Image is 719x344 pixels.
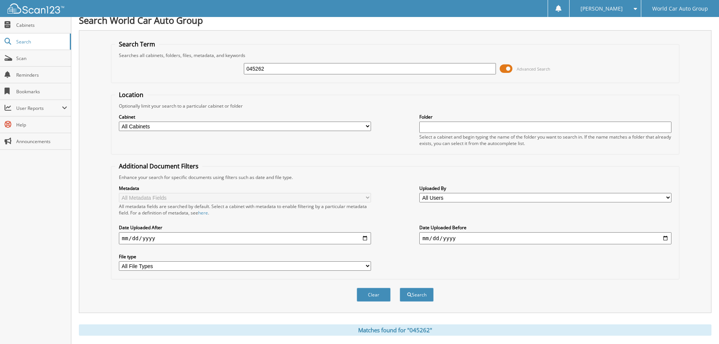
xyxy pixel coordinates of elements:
[115,52,675,59] div: Searches all cabinets, folders, files, metadata, and keywords
[119,253,371,260] label: File type
[400,288,434,302] button: Search
[115,103,675,109] div: Optionally limit your search to a particular cabinet or folder
[419,224,671,231] label: Date Uploaded Before
[16,22,67,28] span: Cabinets
[115,162,202,170] legend: Additional Document Filters
[79,324,711,336] div: Matches found for "045262"
[357,288,391,302] button: Clear
[16,39,66,45] span: Search
[16,72,67,78] span: Reminders
[580,6,623,11] span: [PERSON_NAME]
[16,122,67,128] span: Help
[119,114,371,120] label: Cabinet
[115,91,147,99] legend: Location
[419,114,671,120] label: Folder
[198,210,208,216] a: here
[16,88,67,95] span: Bookmarks
[681,308,719,344] iframe: Chat Widget
[115,174,675,180] div: Enhance your search for specific documents using filters such as date and file type.
[79,14,711,26] h1: Search World Car Auto Group
[652,6,708,11] span: World Car Auto Group
[16,55,67,62] span: Scan
[419,232,671,244] input: end
[119,185,371,191] label: Metadata
[419,134,671,147] div: Select a cabinet and begin typing the name of the folder you want to search in. If the name match...
[119,232,371,244] input: start
[419,185,671,191] label: Uploaded By
[16,138,67,145] span: Announcements
[8,3,64,14] img: scan123-logo-white.svg
[119,224,371,231] label: Date Uploaded After
[517,66,550,72] span: Advanced Search
[115,40,159,48] legend: Search Term
[119,203,371,216] div: All metadata fields are searched by default. Select a cabinet with metadata to enable filtering b...
[16,105,62,111] span: User Reports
